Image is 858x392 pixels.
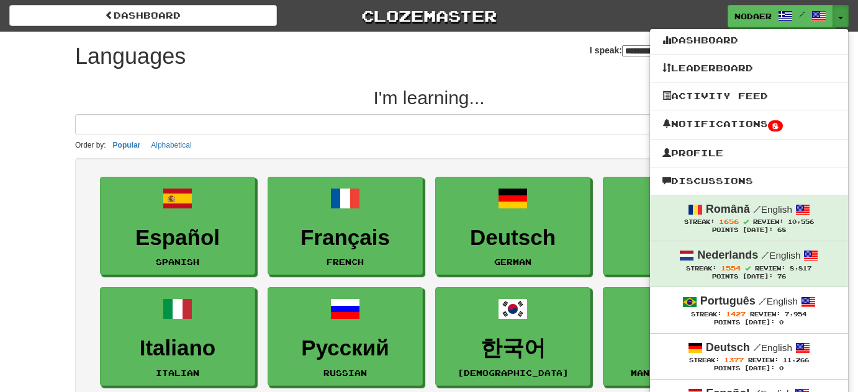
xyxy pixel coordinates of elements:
[686,265,716,272] span: Streak:
[785,311,806,318] span: 7,954
[753,342,761,353] span: /
[719,218,739,225] span: 1656
[442,226,584,250] h3: Deutsch
[274,226,416,250] h3: Français
[435,177,590,275] a: DeutschGerman
[745,265,751,271] span: Streak includes today.
[759,295,767,306] span: /
[728,5,833,27] a: nodaer /
[274,336,416,360] h3: Русский
[684,218,715,225] span: Streak:
[761,250,800,261] small: English
[691,311,721,318] span: Streak:
[650,195,848,241] a: Română /English Streak: 1656 Review: 10,556 Points [DATE]: 68
[650,145,848,161] a: Profile
[458,368,569,377] small: [DEMOGRAPHIC_DATA]
[156,257,199,266] small: Spanish
[753,218,783,225] span: Review:
[650,334,848,379] a: Deutsch /English Streak: 1377 Review: 11,266 Points [DATE]: 0
[724,356,744,363] span: 1377
[753,203,761,215] span: /
[650,116,848,133] a: Notifications8
[734,11,772,22] span: nodaer
[662,319,836,327] div: Points [DATE]: 0
[662,365,836,373] div: Points [DATE]: 0
[748,357,779,363] span: Review:
[100,287,255,386] a: ItalianoItalian
[75,44,186,69] h1: Languages
[442,336,584,360] h3: 한국어
[156,368,199,377] small: Italian
[662,226,836,234] div: Points [DATE]: 68
[147,138,195,152] button: Alphabetical
[610,226,751,250] h3: 日本語
[100,177,255,275] a: EspañolSpanish
[327,257,364,266] small: French
[706,203,750,215] strong: Română
[689,357,720,363] span: Streak:
[768,120,783,131] span: 8
[109,138,145,152] button: Popular
[700,295,756,307] strong: Português
[107,336,248,360] h3: Italiano
[603,177,758,275] a: 日本語Japanese
[650,287,848,332] a: Português /English Streak: 1427 Review: 7,954 Points [DATE]: 0
[783,357,809,363] span: 11,266
[75,87,783,108] h2: I'm learning...
[650,241,848,287] a: Nederlands /English Streak: 1554 Review: 8,817 Points [DATE]: 76
[75,141,106,149] small: Order by:
[650,32,848,48] a: Dashboard
[761,249,769,261] span: /
[743,219,749,225] span: Streak includes today.
[650,173,848,189] a: Discussions
[323,368,367,377] small: Russian
[697,249,758,261] strong: Nederlands
[631,368,730,377] small: Mandarin Chinese
[753,204,792,215] small: English
[753,342,792,353] small: English
[799,10,805,19] span: /
[268,177,423,275] a: FrançaisFrench
[662,273,836,281] div: Points [DATE]: 76
[603,287,758,386] a: 中文Mandarin Chinese
[610,336,751,360] h3: 中文
[435,287,590,386] a: 한국어[DEMOGRAPHIC_DATA]
[650,88,848,104] a: Activity Feed
[721,264,741,272] span: 1554
[9,5,277,26] a: dashboard
[788,218,814,225] span: 10,556
[107,226,248,250] h3: Español
[790,265,811,272] span: 8,817
[726,310,746,318] span: 1427
[759,296,798,306] small: English
[706,341,750,354] strong: Deutsch
[750,311,780,318] span: Review:
[622,45,783,56] select: I speak:
[268,287,423,386] a: РусскийRussian
[494,257,531,266] small: German
[296,5,563,27] a: Clozemaster
[755,265,785,272] span: Review:
[590,44,783,56] label: I speak:
[650,60,848,76] a: Leaderboard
